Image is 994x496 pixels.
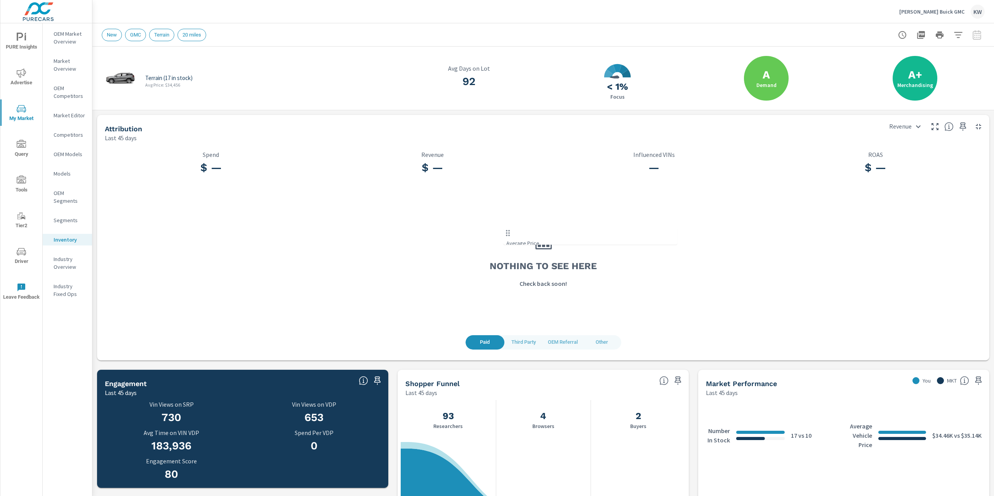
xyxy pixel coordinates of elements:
div: Market Editor [43,110,92,121]
button: Minimize Widget [972,120,985,133]
p: Segments [54,216,86,224]
p: Models [54,170,86,178]
p: Industry Fixed Ops [54,282,86,298]
div: Models [43,168,92,179]
p: MKT [947,377,957,385]
span: Understand your inventory, price and days to sell compared to other dealers in your market. [960,376,969,385]
h3: 653 [247,411,381,424]
h3: 80 [105,468,238,481]
h3: Nothing to see here [490,259,597,273]
p: Terrain (17 in stock) [145,75,193,82]
p: $34.46K [932,431,953,440]
h3: $ — [770,161,982,174]
span: Driver [3,247,40,266]
span: Save this to your personalized report [371,374,384,387]
h5: Market Performance [706,379,777,388]
p: Vin Views on VDP [247,401,381,408]
span: Advertise [3,68,40,87]
p: Check back soon! [520,279,567,288]
p: Vin Views on SRP [105,401,238,408]
h3: 730 [105,411,238,424]
h3: 0 [247,439,381,452]
label: Demand [756,82,777,89]
span: Paid [470,338,500,347]
p: Market Editor [54,111,86,119]
p: Last 45 days [105,388,137,397]
button: "Export Report to PDF" [913,27,929,43]
p: Avg Price: $34,456 [145,82,180,89]
span: Leave Feedback [3,283,40,302]
p: Spend Per VDP [247,429,381,436]
p: 17 [791,431,797,440]
p: Influenced VINs [548,151,760,158]
p: Last 45 days [405,388,437,397]
span: GMC [125,32,146,38]
p: You [923,377,931,385]
p: [PERSON_NAME] Buick GMC [899,8,964,15]
span: OEM Referral [548,338,578,347]
div: OEM Competitors [43,82,92,102]
p: Engagement Score [105,458,238,465]
h2: A [763,68,770,82]
div: Revenue [885,120,926,133]
div: Segments [43,214,92,226]
div: OEM Models [43,148,92,160]
div: Inventory [43,234,92,245]
p: Revenue [327,151,539,158]
div: Industry Fixed Ops [43,280,92,300]
div: Market Overview [43,55,92,75]
span: Save this to your personalized report [957,120,969,133]
h5: Shopper Funnel [405,379,460,388]
p: Inventory [54,236,86,244]
span: New [102,32,122,38]
button: Make Fullscreen [929,120,941,133]
p: Avg Days on Lot [399,65,539,72]
h5: Engagement [105,379,147,388]
span: See what makes and models are getting noticed based off a score of 0 to 100, with 100 representin... [359,376,368,385]
p: OEM Market Overview [54,30,86,45]
p: OEM Segments [54,189,86,205]
div: KW [971,5,985,19]
div: nav menu [0,23,42,309]
p: vs 10 [797,431,812,440]
p: Industry Overview [54,255,86,271]
h3: < 1% [607,80,628,93]
span: Tier2 [3,211,40,230]
div: OEM Market Overview [43,28,92,47]
p: ROAS [770,151,982,158]
div: Competitors [43,129,92,141]
p: OEM Models [54,150,86,158]
button: Apply Filters [951,27,966,43]
p: vs $35.14K [953,431,982,440]
p: Average Vehicle Price [848,421,872,449]
h5: Attribution [105,125,142,133]
p: Number In Stock [706,426,730,445]
img: glamour [105,66,136,90]
span: Query [3,140,40,159]
p: Focus [607,93,628,100]
div: Industry Overview [43,253,92,273]
div: OEM Segments [43,187,92,207]
h3: $ — [327,161,539,174]
span: Other [587,338,617,347]
h3: 183,936 [105,439,238,452]
span: Terrain [149,32,174,38]
h3: $ — [105,161,317,174]
span: See which channels are bringing the greatest return on your investment. The sale of each VIN can ... [944,122,954,131]
h3: 92 [399,75,539,88]
p: Last 45 days [706,388,738,397]
p: Spend [105,151,317,158]
p: Last 45 days [105,133,137,143]
span: Third Party [509,338,539,347]
p: OEM Competitors [54,84,86,100]
span: Tools [3,176,40,195]
h3: — [548,161,760,174]
button: Print Report [932,27,947,43]
label: Merchandising [897,82,933,89]
p: Competitors [54,131,86,139]
span: Save this to your personalized report [672,374,684,387]
span: Know where every customer is during their purchase journey. View customer activity from first cli... [659,376,669,385]
p: Avg Time on VIN VDP [105,429,238,436]
span: 20 miles [178,32,206,38]
span: PURE Insights [3,33,40,52]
